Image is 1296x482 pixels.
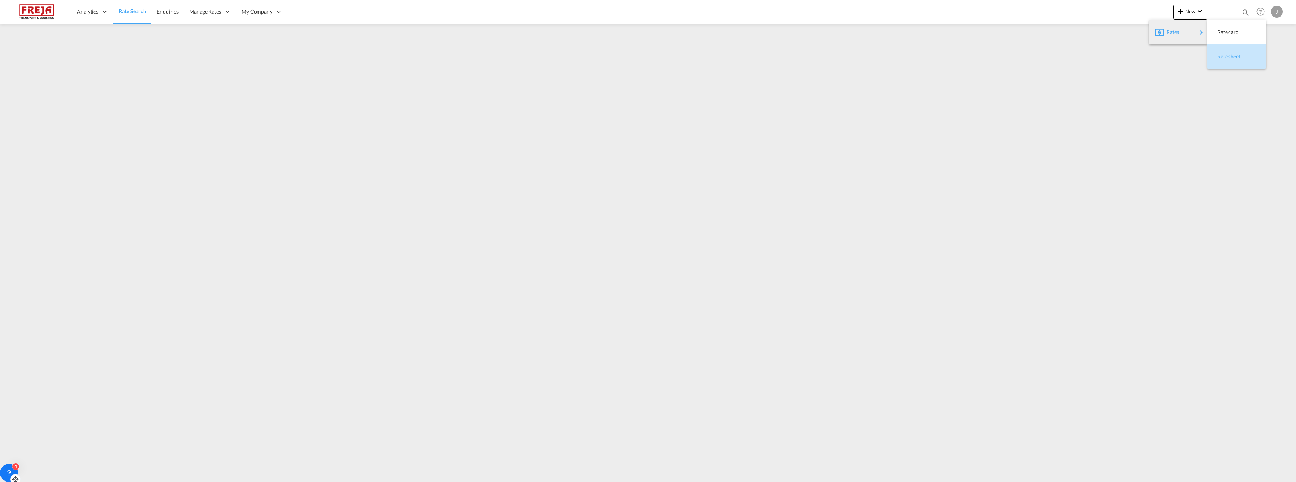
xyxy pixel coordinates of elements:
span: Ratesheet [1217,49,1226,64]
md-icon: icon-chevron-right [1197,28,1206,37]
div: Ratecard [1213,23,1260,41]
div: Ratesheet [1213,47,1260,66]
span: Rates [1166,24,1175,40]
span: Ratecard [1217,24,1226,40]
